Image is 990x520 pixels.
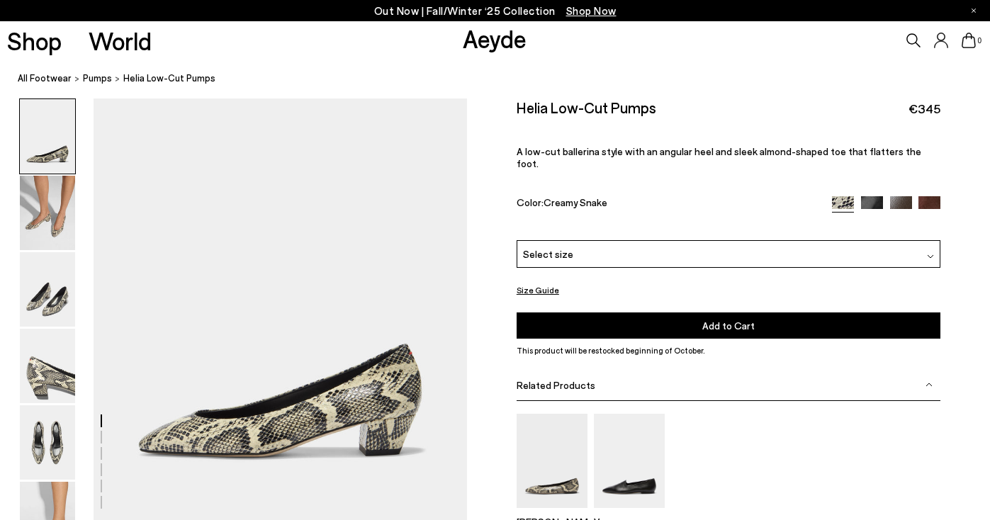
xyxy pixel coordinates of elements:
button: Size Guide [517,281,559,299]
span: Creamy Snake [544,196,607,208]
h2: Helia Low-Cut Pumps [517,98,656,116]
img: Helia Low-Cut Pumps - Image 4 [20,329,75,403]
p: Out Now | Fall/Winter ‘25 Collection [374,2,617,20]
a: All Footwear [18,71,72,86]
span: 0 [976,37,983,45]
button: Add to Cart [517,312,940,339]
span: Navigate to /collections/new-in [566,4,617,17]
img: Helia Low-Cut Pumps - Image 2 [20,176,75,250]
span: Add to Cart [702,320,755,332]
img: Helia Low-Cut Pumps - Image 1 [20,99,75,174]
img: Vanna Almond-Toe Loafers [594,414,665,508]
div: Color: [517,196,819,213]
nav: breadcrumb [18,60,990,98]
a: Aeyde [463,23,527,53]
img: svg%3E [926,381,933,388]
img: Ellie Almond-Toe Flats [517,414,587,508]
a: 0 [962,33,976,48]
img: Helia Low-Cut Pumps - Image 5 [20,405,75,480]
img: Helia Low-Cut Pumps - Image 3 [20,252,75,327]
a: World [89,28,152,53]
span: pumps [83,72,112,84]
span: Related Products [517,379,595,391]
img: svg%3E [927,253,934,260]
a: Shop [7,28,62,53]
a: pumps [83,71,112,86]
p: A low-cut ballerina style with an angular heel and sleek almond-shaped toe that flatters the foot. [517,145,940,169]
span: Helia Low-Cut Pumps [123,71,215,86]
p: This product will be restocked beginning of October. [517,344,940,357]
span: €345 [909,100,940,118]
span: Select size [523,247,573,261]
